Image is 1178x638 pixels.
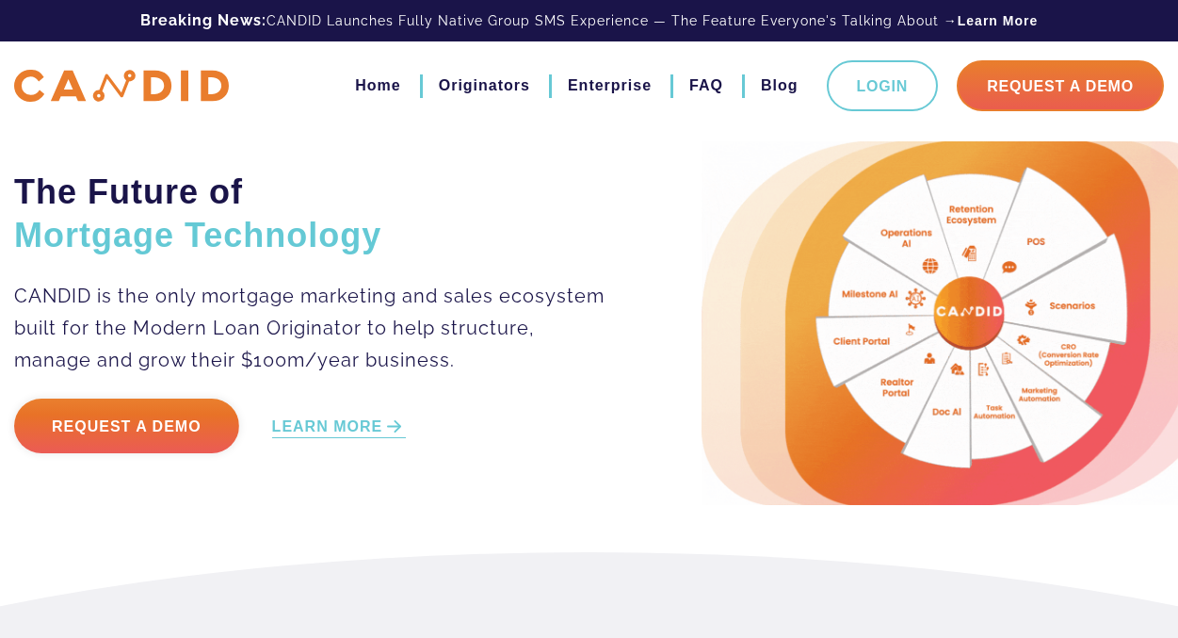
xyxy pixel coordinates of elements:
[827,60,939,111] a: Login
[272,417,407,438] a: LEARN MORE
[355,70,400,102] a: Home
[761,70,799,102] a: Blog
[958,11,1038,30] a: Learn More
[439,70,530,102] a: Originators
[957,60,1164,111] a: Request A Demo
[140,11,266,29] b: Breaking News:
[14,70,229,103] img: CANDID APP
[14,399,239,453] a: Request a Demo
[14,171,607,257] h2: The Future of
[568,70,652,102] a: Enterprise
[14,216,381,254] span: Mortgage Technology
[689,70,723,102] a: FAQ
[14,280,607,376] p: CANDID is the only mortgage marketing and sales ecosystem built for the Modern Loan Originator to...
